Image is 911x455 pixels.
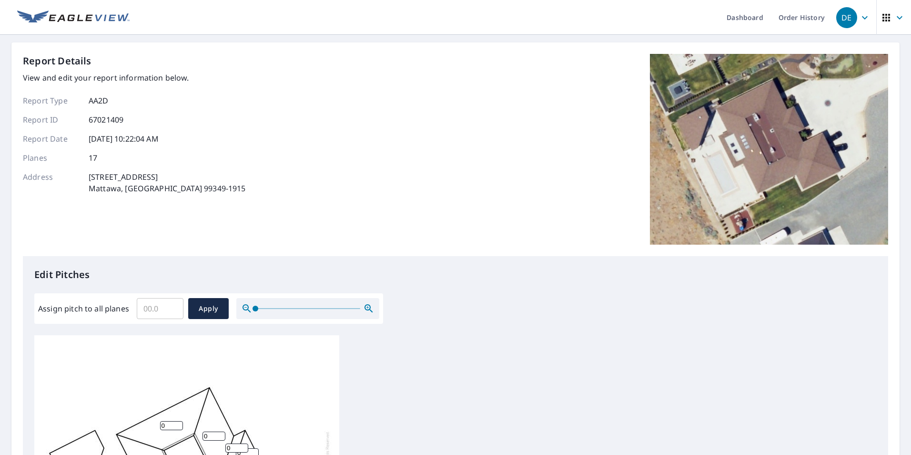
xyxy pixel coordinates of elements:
[196,303,221,315] span: Apply
[836,7,857,28] div: DE
[23,72,246,83] p: View and edit your report information below.
[89,152,97,164] p: 17
[23,54,91,68] p: Report Details
[23,171,80,194] p: Address
[89,171,246,194] p: [STREET_ADDRESS] Mattawa, [GEOGRAPHIC_DATA] 99349-1915
[17,10,130,25] img: EV Logo
[23,95,80,106] p: Report Type
[89,114,123,125] p: 67021409
[38,303,129,314] label: Assign pitch to all planes
[23,114,80,125] p: Report ID
[137,295,183,322] input: 00.0
[23,152,80,164] p: Planes
[650,54,888,245] img: Top image
[89,95,109,106] p: AA2D
[188,298,229,319] button: Apply
[89,133,159,145] p: [DATE] 10:22:04 AM
[34,268,877,282] p: Edit Pitches
[23,133,80,145] p: Report Date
